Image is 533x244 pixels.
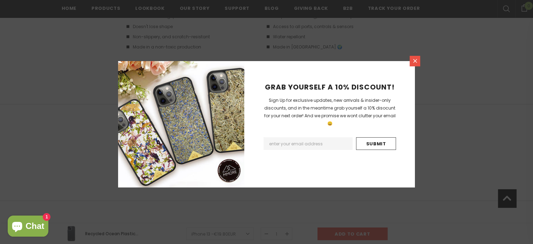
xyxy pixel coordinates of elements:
span: Sign Up for exclusive updates, new arrivals & insider-only discounts, and in the meantime grab yo... [264,97,396,126]
input: Email Address [264,137,353,150]
span: GRAB YOURSELF A 10% DISCOUNT! [265,82,395,92]
inbox-online-store-chat: Shopify online store chat [6,216,50,238]
a: Close [410,56,420,66]
input: Submit [356,137,396,150]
